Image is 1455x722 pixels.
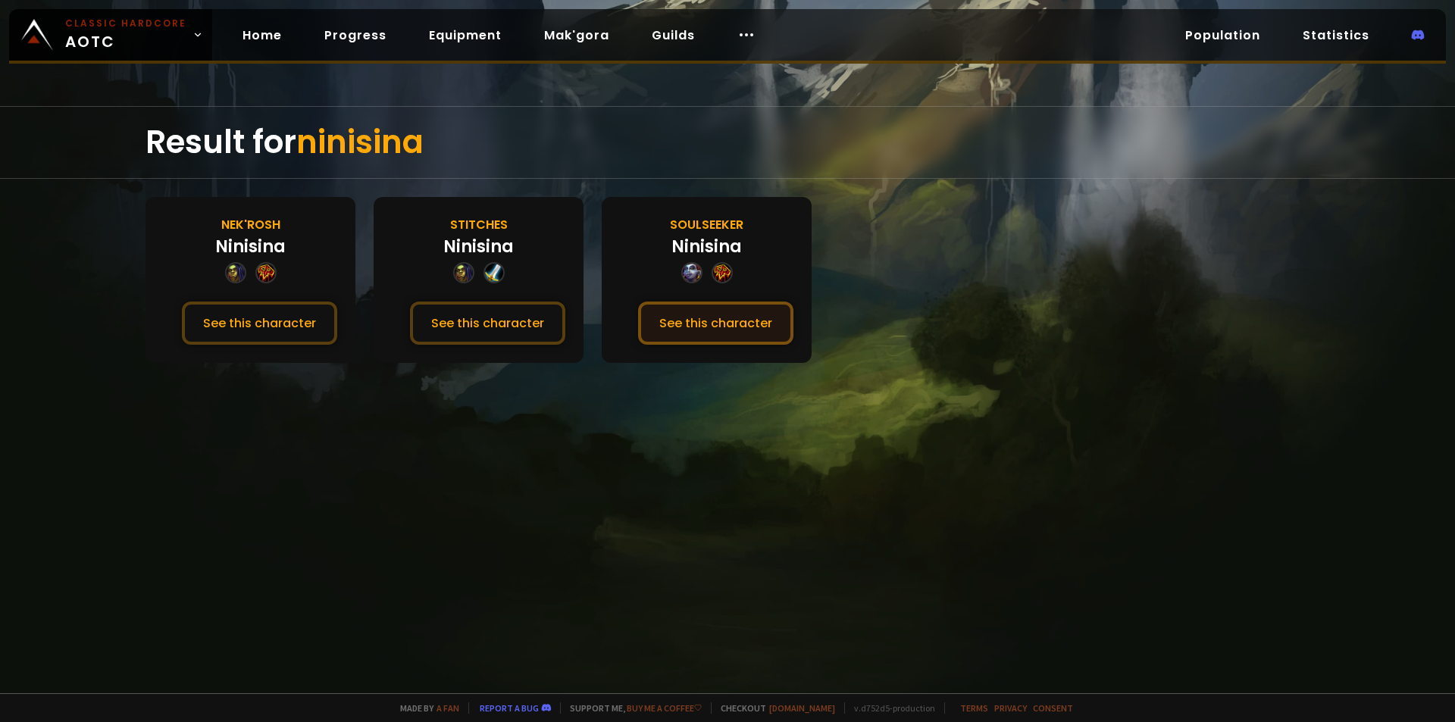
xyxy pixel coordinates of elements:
div: Ninisina [671,234,742,259]
a: Classic HardcoreAOTC [9,9,212,61]
a: Equipment [417,20,514,51]
button: See this character [182,302,337,345]
div: Ninisina [215,234,286,259]
div: Ninisina [443,234,514,259]
span: Made by [391,702,459,714]
a: a fan [436,702,459,714]
div: Result for [145,107,1309,178]
a: Guilds [640,20,707,51]
span: AOTC [65,17,186,53]
a: Home [230,20,294,51]
a: Buy me a coffee [627,702,702,714]
a: [DOMAIN_NAME] [769,702,835,714]
a: Report a bug [480,702,539,714]
small: Classic Hardcore [65,17,186,30]
span: Checkout [711,702,835,714]
a: Population [1173,20,1272,51]
a: Statistics [1291,20,1381,51]
div: Soulseeker [670,215,743,234]
span: ninisina [296,120,424,164]
div: Nek'Rosh [221,215,280,234]
a: Privacy [994,702,1027,714]
button: See this character [638,302,793,345]
a: Progress [312,20,399,51]
span: Support me, [560,702,702,714]
a: Consent [1033,702,1073,714]
span: v. d752d5 - production [844,702,935,714]
div: Stitches [450,215,508,234]
a: Mak'gora [532,20,621,51]
button: See this character [410,302,565,345]
a: Terms [960,702,988,714]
